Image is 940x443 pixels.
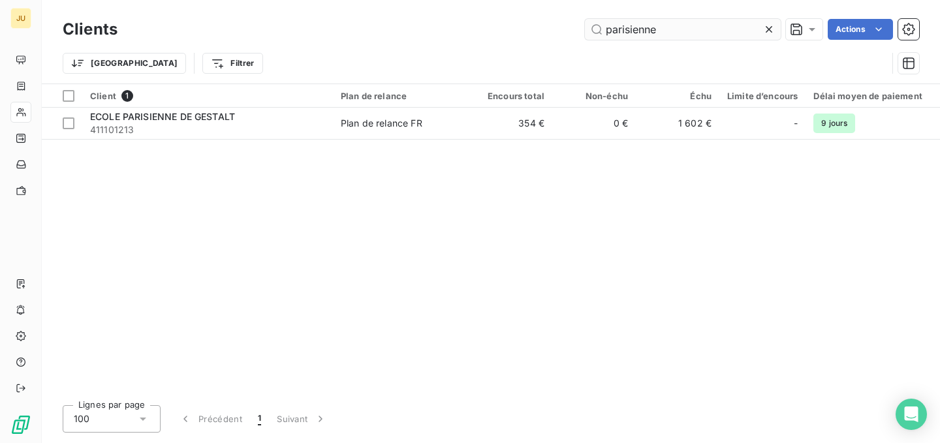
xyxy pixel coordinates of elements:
[10,8,31,29] div: JU
[552,108,636,139] td: 0 €
[121,90,133,102] span: 1
[63,53,186,74] button: [GEOGRAPHIC_DATA]
[727,91,798,101] div: Limite d’encours
[341,91,461,101] div: Plan de relance
[202,53,262,74] button: Filtrer
[794,117,798,130] span: -
[10,414,31,435] img: Logo LeanPay
[341,117,422,130] div: Plan de relance FR
[828,19,893,40] button: Actions
[469,108,552,139] td: 354 €
[269,405,335,433] button: Suivant
[896,399,927,430] div: Open Intercom Messenger
[90,123,325,136] span: 411101213
[90,91,116,101] span: Client
[813,114,855,133] span: 9 jours
[74,412,89,425] span: 100
[250,405,269,433] button: 1
[171,405,250,433] button: Précédent
[90,111,235,122] span: ECOLE PARISIENNE DE GESTALT
[63,18,117,41] h3: Clients
[585,19,781,40] input: Rechercher
[644,91,712,101] div: Échu
[477,91,544,101] div: Encours total
[560,91,628,101] div: Non-échu
[258,412,261,425] span: 1
[636,108,719,139] td: 1 602 €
